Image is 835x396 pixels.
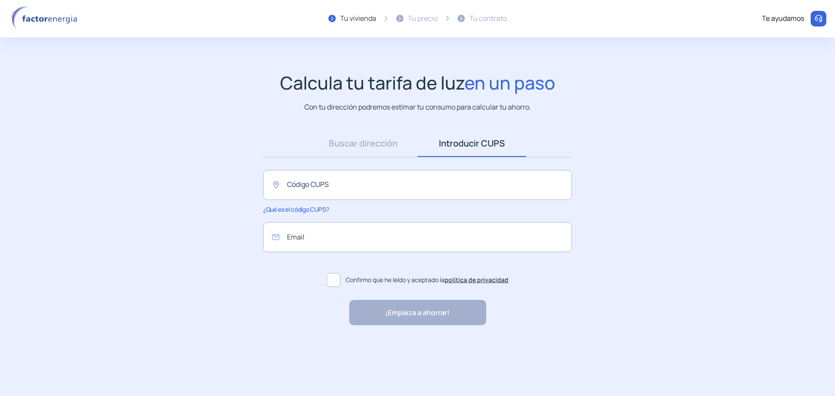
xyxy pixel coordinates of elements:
[309,130,417,157] a: Buscar dirección
[762,13,804,24] div: Te ayudamos
[9,6,83,31] img: logo factor
[464,70,555,95] span: en un paso
[346,275,508,285] span: Confirmo que he leído y aceptado la
[280,72,555,93] h1: Calcula tu tarifa de luz
[304,102,531,113] p: Con tu dirección podremos estimar tu consumo para calcular tu ahorro.
[440,339,501,345] img: Trustpilot
[417,130,526,157] a: Introducir CUPS
[340,13,376,24] div: Tu vivienda
[444,276,508,284] a: política de privacidad
[408,13,438,24] div: Tu precio
[263,205,329,213] span: ¿Qué es el código CUPS?
[814,14,823,23] img: llamar
[335,336,435,347] p: "Rapidez y buen trato al cliente"
[469,13,507,24] div: Tu contrato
